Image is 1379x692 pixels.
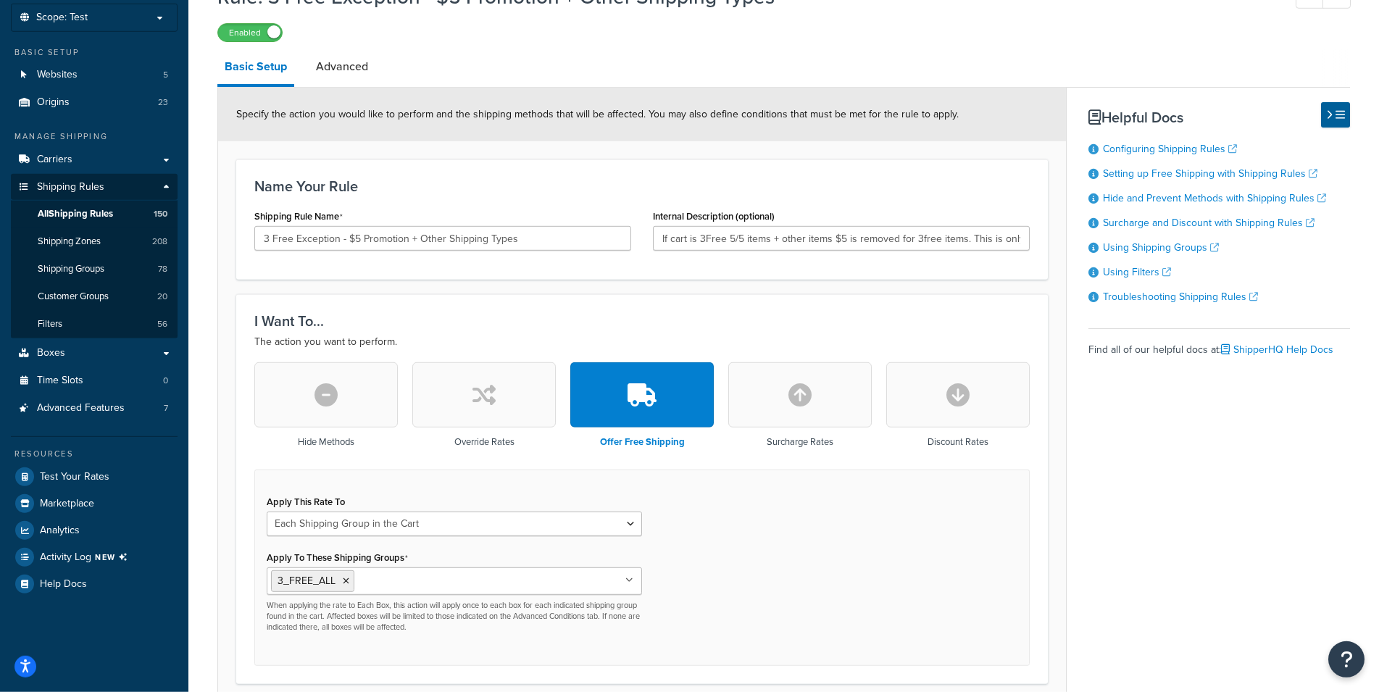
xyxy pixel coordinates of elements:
a: Time Slots0 [11,367,178,394]
label: Enabled [218,24,282,41]
label: Apply This Rate To [267,496,345,507]
h3: Discount Rates [928,437,988,447]
a: Advanced Features7 [11,395,178,422]
li: Websites [11,62,178,88]
span: Scope: Test [36,12,88,24]
span: Activity Log [40,548,133,567]
label: Internal Description (optional) [653,211,775,222]
span: Carriers [37,154,72,166]
li: Advanced Features [11,395,178,422]
a: Analytics [11,517,178,543]
span: Marketplace [40,498,94,510]
span: Shipping Rules [37,181,104,193]
a: Activity LogNEW [11,544,178,570]
span: 0 [163,375,168,387]
p: When applying the rate to Each Box, this action will apply once to each box for each indicated sh... [267,600,642,633]
span: Analytics [40,525,80,537]
h3: I Want To... [254,313,1030,329]
a: Shipping Groups78 [11,256,178,283]
a: Using Shipping Groups [1103,240,1219,255]
span: Filters [38,318,62,330]
span: Test Your Rates [40,471,109,483]
a: Carriers [11,146,178,173]
li: Filters [11,311,178,338]
a: AllShipping Rules150 [11,201,178,228]
span: Help Docs [40,578,87,591]
h3: Helpful Docs [1088,109,1350,125]
a: Help Docs [11,571,178,597]
span: All Shipping Rules [38,208,113,220]
span: 78 [158,263,167,275]
span: Time Slots [37,375,83,387]
a: Basic Setup [217,49,294,87]
a: Shipping Rules [11,174,178,201]
a: ShipperHQ Help Docs [1221,342,1333,357]
a: Hide and Prevent Methods with Shipping Rules [1103,191,1326,206]
span: Origins [37,96,70,109]
a: Filters56 [11,311,178,338]
li: Shipping Zones [11,228,178,255]
span: 20 [157,291,167,303]
li: Origins [11,89,178,116]
a: Advanced [309,49,375,84]
h3: Hide Methods [298,437,354,447]
span: Customer Groups [38,291,109,303]
h3: Override Rates [454,437,514,447]
li: Shipping Rules [11,174,178,339]
li: Shipping Groups [11,256,178,283]
li: Time Slots [11,367,178,394]
span: 23 [158,96,168,109]
a: Surcharge and Discount with Shipping Rules [1103,215,1315,230]
p: The action you want to perform. [254,333,1030,351]
a: Origins23 [11,89,178,116]
a: Customer Groups20 [11,283,178,310]
span: Specify the action you would like to perform and the shipping methods that will be affected. You ... [236,107,959,122]
a: Setting up Free Shipping with Shipping Rules [1103,166,1317,181]
li: Customer Groups [11,283,178,310]
h3: Offer Free Shipping [600,437,685,447]
span: 56 [157,318,167,330]
a: Test Your Rates [11,464,178,490]
span: Boxes [37,347,65,359]
label: Shipping Rule Name [254,211,343,222]
span: 5 [163,69,168,81]
span: Shipping Zones [38,235,101,248]
span: Websites [37,69,78,81]
a: Using Filters [1103,264,1171,280]
h3: Name Your Rule [254,178,1030,194]
span: 150 [154,208,167,220]
span: 3_FREE_ALL [278,573,336,588]
span: Shipping Groups [38,263,104,275]
div: Basic Setup [11,46,178,59]
a: Websites5 [11,62,178,88]
div: Resources [11,448,178,460]
span: NEW [95,551,133,563]
h3: Surcharge Rates [767,437,833,447]
label: Apply To These Shipping Groups [267,552,408,564]
a: Marketplace [11,491,178,517]
div: Find all of our helpful docs at: [1088,328,1350,360]
a: Shipping Zones208 [11,228,178,255]
a: Configuring Shipping Rules [1103,141,1237,157]
div: Manage Shipping [11,130,178,143]
span: Advanced Features [37,402,125,414]
button: Open Resource Center [1328,641,1365,678]
span: 208 [152,235,167,248]
a: Troubleshooting Shipping Rules [1103,289,1258,304]
span: 7 [164,402,168,414]
a: Boxes [11,340,178,367]
li: [object Object] [11,544,178,570]
button: Hide Help Docs [1321,102,1350,128]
